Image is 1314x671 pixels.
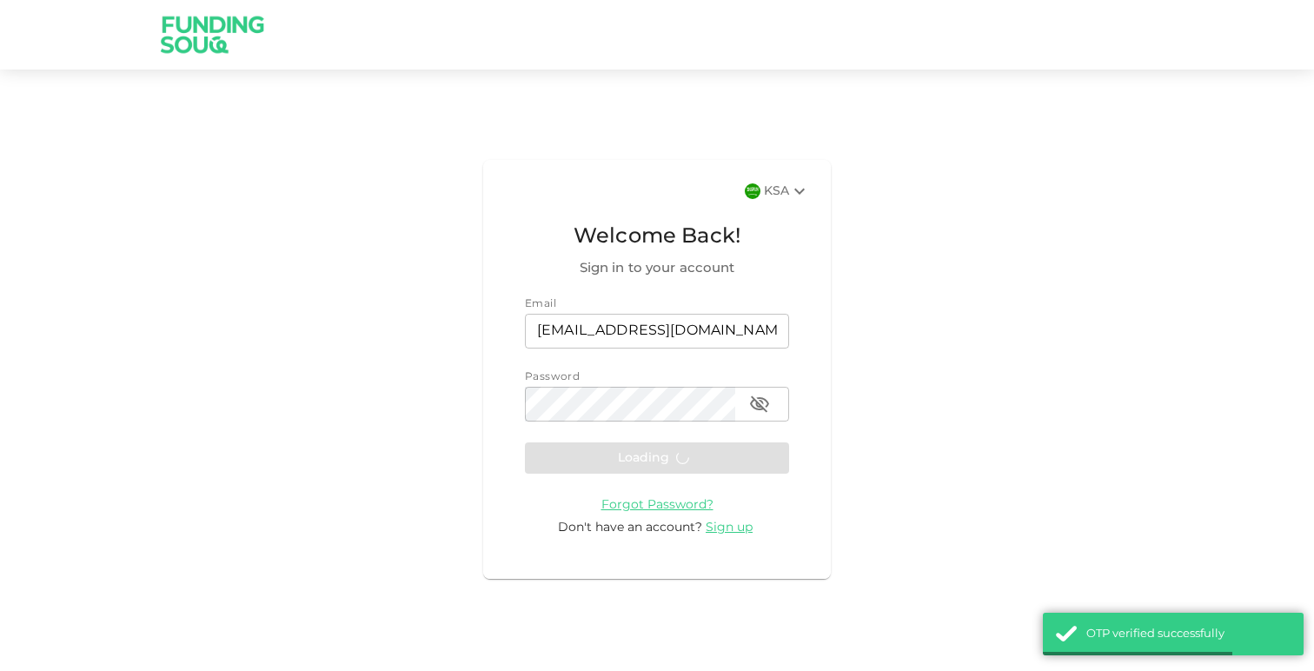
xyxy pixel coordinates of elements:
span: Forgot Password? [601,499,713,511]
a: Forgot Password? [601,498,713,511]
span: Don't have an account? [558,522,702,534]
span: Email [525,299,556,309]
div: KSA [764,181,810,202]
span: Sign up [706,522,753,534]
input: password [525,387,735,422]
span: Sign in to your account [525,258,789,279]
input: email [525,314,789,349]
img: flag-sa.b9a346574cdc8950dd34b50780441f57.svg [745,183,760,199]
span: Welcome Back! [525,221,789,254]
span: Password [525,372,580,382]
div: OTP verified successfully [1086,626,1291,643]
